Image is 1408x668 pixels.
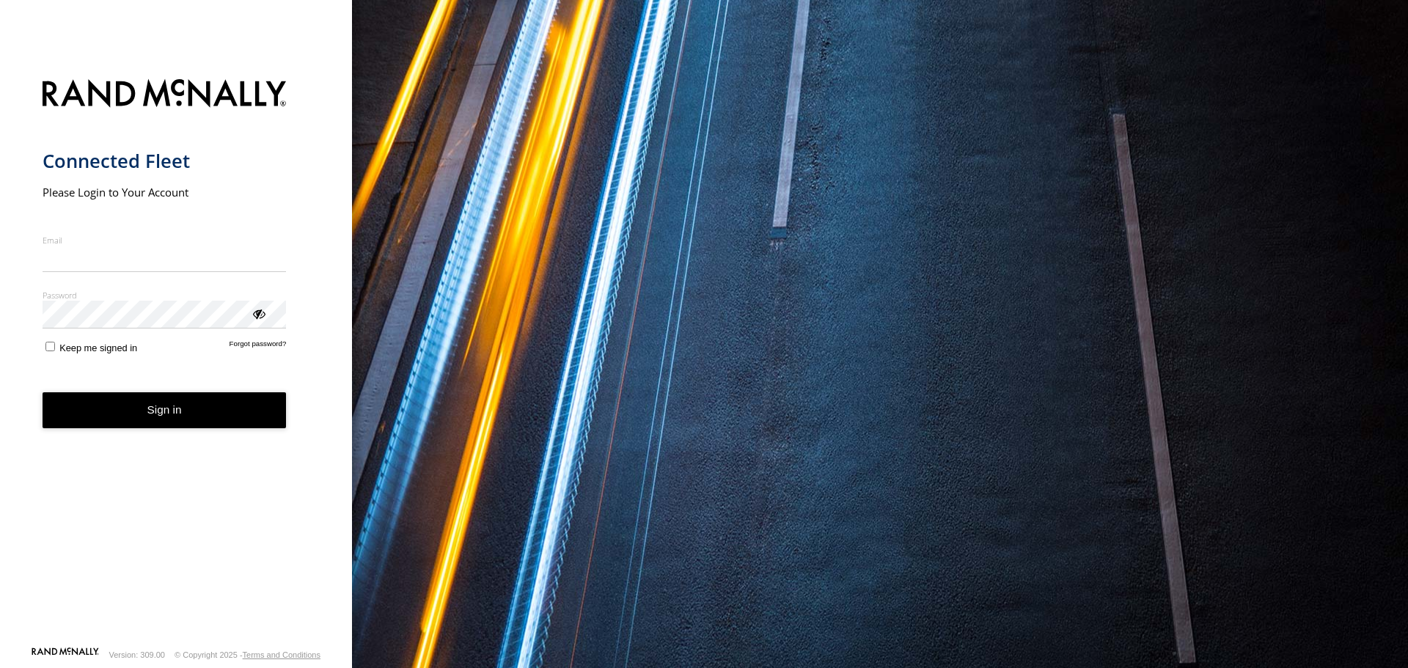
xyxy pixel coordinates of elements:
label: Password [43,290,287,301]
button: Sign in [43,392,287,428]
h1: Connected Fleet [43,149,287,173]
span: Keep me signed in [59,342,137,353]
div: Version: 309.00 [109,650,165,659]
div: ViewPassword [251,306,265,320]
form: main [43,70,310,646]
input: Keep me signed in [45,342,55,351]
a: Visit our Website [32,647,99,662]
label: Email [43,235,287,246]
div: © Copyright 2025 - [175,650,320,659]
a: Forgot password? [230,339,287,353]
img: Rand McNally [43,76,287,114]
a: Terms and Conditions [243,650,320,659]
h2: Please Login to Your Account [43,185,287,199]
